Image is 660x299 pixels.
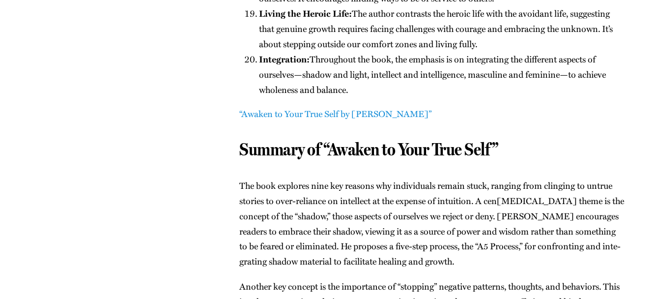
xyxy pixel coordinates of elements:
li: Through­out the book, the empha­sis is on inte­grat­ing the dif­fer­ent aspects of ourselves—shad... [259,52,625,97]
p: The book explores nine key rea­sons why indi­vid­u­als remain stuck, rang­ing from cling­ing to u... [239,178,625,269]
strong: Inte­gra­tion: [259,53,310,65]
a: “Awak­en to Your True Self by [PERSON_NAME]” [239,107,431,120]
strong: Liv­ing the Hero­ic Life: [259,7,352,20]
h3: Summary of “Awaken to Your True Self” [239,139,625,160]
li: The author con­trasts the hero­ic life with the avoidant life, sug­gest­ing that gen­uine growth ... [259,6,625,52]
